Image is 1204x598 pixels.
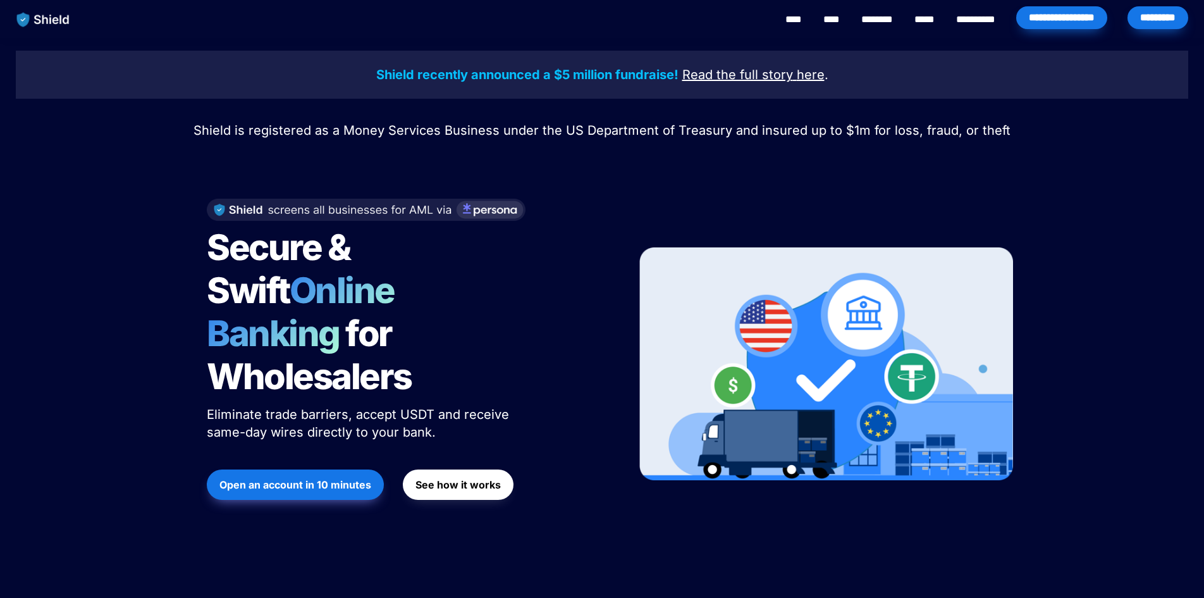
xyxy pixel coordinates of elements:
strong: See how it works [415,478,501,491]
strong: Shield recently announced a $5 million fundraise! [376,67,679,82]
a: here [797,69,825,82]
u: Read the full story [682,67,793,82]
span: Shield is registered as a Money Services Business under the US Department of Treasury and insured... [193,123,1010,138]
span: . [825,67,828,82]
u: here [797,67,825,82]
span: Online Banking [207,269,407,355]
button: See how it works [403,470,513,500]
strong: Open an account in 10 minutes [219,478,371,491]
span: Secure & Swift [207,226,356,312]
span: Eliminate trade barriers, accept USDT and receive same-day wires directly to your bank. [207,407,513,440]
span: for Wholesalers [207,312,412,398]
a: See how it works [403,463,513,506]
button: Open an account in 10 minutes [207,470,384,500]
img: website logo [11,6,76,33]
a: Open an account in 10 minutes [207,463,384,506]
a: Read the full story [682,69,793,82]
